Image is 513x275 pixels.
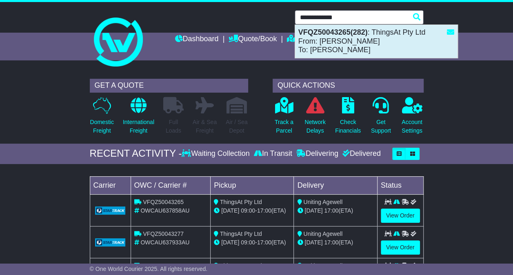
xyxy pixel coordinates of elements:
[304,239,322,246] span: [DATE]
[303,199,342,205] span: Uniting Agewell
[303,262,342,269] span: Uniting Agewell
[401,97,423,140] a: AccountSettings
[122,97,155,140] a: InternationalFreight
[221,239,239,246] span: [DATE]
[295,25,457,58] div: : ThingsAt Pty Ltd From: [PERSON_NAME] To: [PERSON_NAME]
[140,239,189,246] span: OWCAU637933AU
[131,176,211,194] td: OWC / Carrier #
[335,97,361,140] a: CheckFinancials
[297,238,373,247] div: (ETA)
[273,79,424,93] div: QUICK ACTIONS
[294,176,377,194] td: Delivery
[298,28,368,36] strong: VFQZ50043265(282)
[294,149,340,158] div: Delivering
[221,207,239,214] span: [DATE]
[90,176,131,194] td: Carrier
[257,239,271,246] span: 17:00
[90,97,114,140] a: DomesticFreight
[381,240,420,255] a: View Order
[90,148,182,160] div: RECENT ACTIVITY -
[371,97,391,140] a: GetSupport
[211,176,294,194] td: Pickup
[381,208,420,223] a: View Order
[95,238,126,246] img: GetCarrierServiceLogo
[287,33,323,47] a: Tracking
[220,231,262,237] span: ThingsAt Pty Ltd
[324,239,338,246] span: 17:00
[220,262,262,269] span: ThingsAt Pty Ltd
[214,206,290,215] div: - (ETA)
[303,231,342,237] span: Uniting Agewell
[304,97,326,140] a: NetworkDelays
[304,207,322,214] span: [DATE]
[402,118,422,135] p: Account Settings
[371,118,391,135] p: Get Support
[123,118,154,135] p: International Freight
[143,262,184,269] span: VFQZ50043296
[304,118,325,135] p: Network Delays
[143,199,184,205] span: VFQZ50043265
[90,266,208,272] span: © One World Courier 2025. All rights reserved.
[140,207,189,214] span: OWCAU637858AU
[241,207,255,214] span: 09:00
[182,149,251,158] div: Waiting Collection
[163,118,184,135] p: Full Loads
[143,231,184,237] span: VFQZ50043277
[175,33,218,47] a: Dashboard
[229,33,277,47] a: Quote/Book
[335,118,361,135] p: Check Financials
[257,207,271,214] span: 17:00
[214,238,290,247] div: - (ETA)
[220,199,262,205] span: ThingsAt Pty Ltd
[297,206,373,215] div: (ETA)
[377,176,423,194] td: Status
[252,149,294,158] div: In Transit
[90,79,248,93] div: GET A QUOTE
[324,207,338,214] span: 17:00
[226,118,248,135] p: Air / Sea Depot
[241,239,255,246] span: 09:00
[274,97,294,140] a: Track aParcel
[90,118,114,135] p: Domestic Freight
[340,149,381,158] div: Delivered
[95,206,126,215] img: GetCarrierServiceLogo
[275,118,293,135] p: Track a Parcel
[193,118,217,135] p: Air & Sea Freight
